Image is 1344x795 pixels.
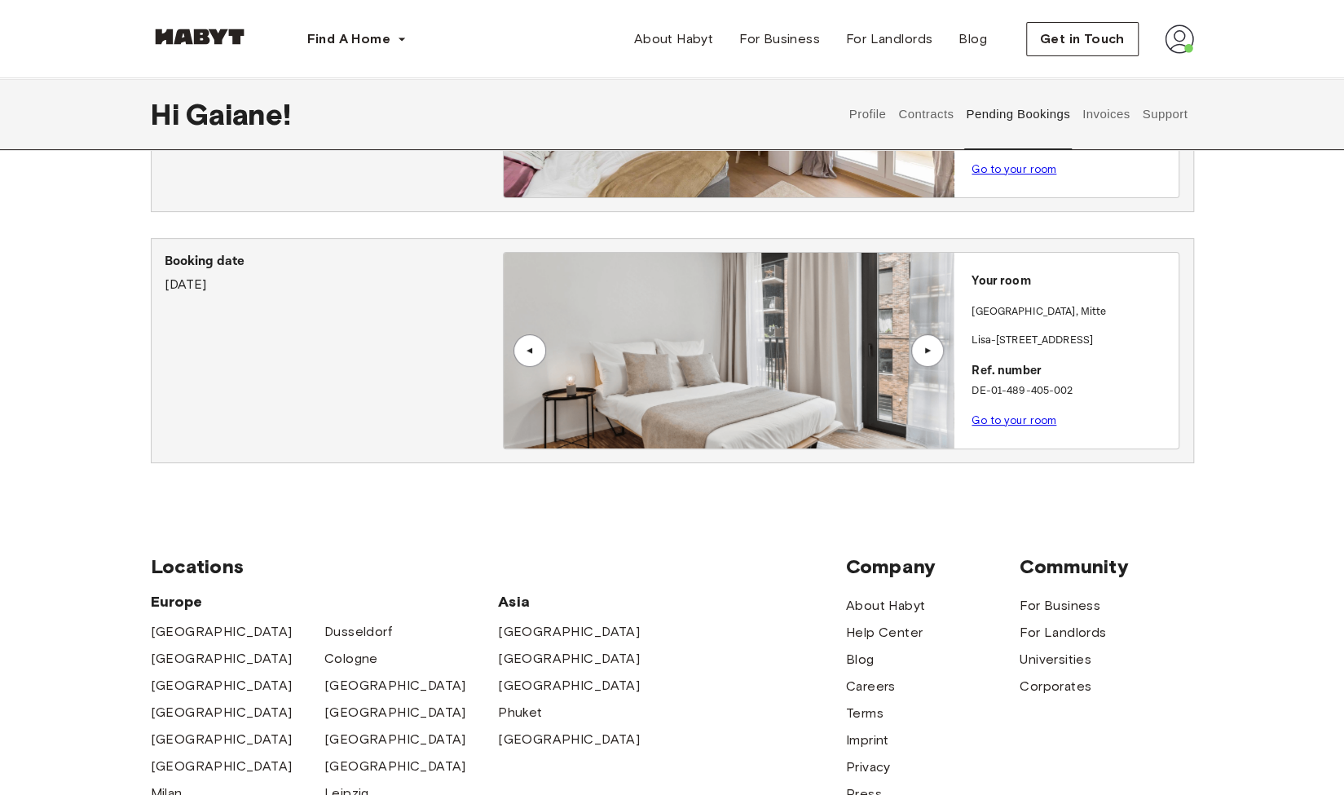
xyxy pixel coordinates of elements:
[846,731,889,750] a: Imprint
[498,703,542,722] a: Phuket
[972,383,1172,400] p: DE-01-489-405-002
[165,252,503,272] p: Booking date
[324,730,466,749] a: [GEOGRAPHIC_DATA]
[972,414,1056,426] a: Go to your room
[964,78,1073,150] button: Pending Bookings
[897,78,956,150] button: Contracts
[972,272,1172,291] p: Your room
[846,623,923,643] a: Help Center
[1080,78,1131,150] button: Invoices
[498,676,640,696] a: [GEOGRAPHIC_DATA]
[504,253,954,448] img: Image of the room
[846,677,896,696] a: Careers
[1020,650,1091,669] a: Universities
[919,346,936,356] div: ▲
[846,29,932,49] span: For Landlords
[151,730,293,749] a: [GEOGRAPHIC_DATA]
[294,23,420,55] button: Find A Home
[972,163,1056,175] a: Go to your room
[151,676,293,696] a: [GEOGRAPHIC_DATA]
[843,78,1193,150] div: user profile tabs
[324,703,466,722] a: [GEOGRAPHIC_DATA]
[151,97,186,131] span: Hi
[1020,596,1100,616] a: For Business
[1140,78,1190,150] button: Support
[621,23,726,55] a: About Habyt
[972,362,1172,381] p: Ref. number
[522,346,538,356] div: ▲
[847,78,888,150] button: Profile
[846,650,875,669] a: Blog
[324,649,378,669] a: Cologne
[498,622,640,642] a: [GEOGRAPHIC_DATA]
[846,757,891,777] a: Privacy
[151,622,293,642] a: [GEOGRAPHIC_DATA]
[726,23,833,55] a: For Business
[186,97,291,131] span: Gaiane !
[846,704,884,723] a: Terms
[958,29,987,49] span: Blog
[1040,29,1125,49] span: Get in Touch
[151,554,846,579] span: Locations
[165,252,503,294] div: [DATE]
[972,304,1106,320] p: [GEOGRAPHIC_DATA] , Mitte
[151,29,249,45] img: Habyt
[739,29,820,49] span: For Business
[846,554,1020,579] span: Company
[151,649,293,669] a: [GEOGRAPHIC_DATA]
[324,622,392,642] a: Dusseldorf
[1020,677,1091,696] a: Corporates
[151,757,293,776] a: [GEOGRAPHIC_DATA]
[498,649,640,669] a: [GEOGRAPHIC_DATA]
[634,29,713,49] span: About Habyt
[498,592,672,612] span: Asia
[307,29,390,49] span: Find A Home
[324,757,466,776] a: [GEOGRAPHIC_DATA]
[151,592,499,612] span: Europe
[1026,22,1139,56] button: Get in Touch
[846,596,925,616] a: About Habyt
[1020,554,1193,579] span: Community
[972,333,1172,349] p: Lisa-[STREET_ADDRESS]
[151,703,293,722] a: [GEOGRAPHIC_DATA]
[833,23,945,55] a: For Landlords
[945,23,1000,55] a: Blog
[1020,623,1106,643] a: For Landlords
[1165,24,1194,54] img: avatar
[324,676,466,696] a: [GEOGRAPHIC_DATA]
[498,730,640,749] a: [GEOGRAPHIC_DATA]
